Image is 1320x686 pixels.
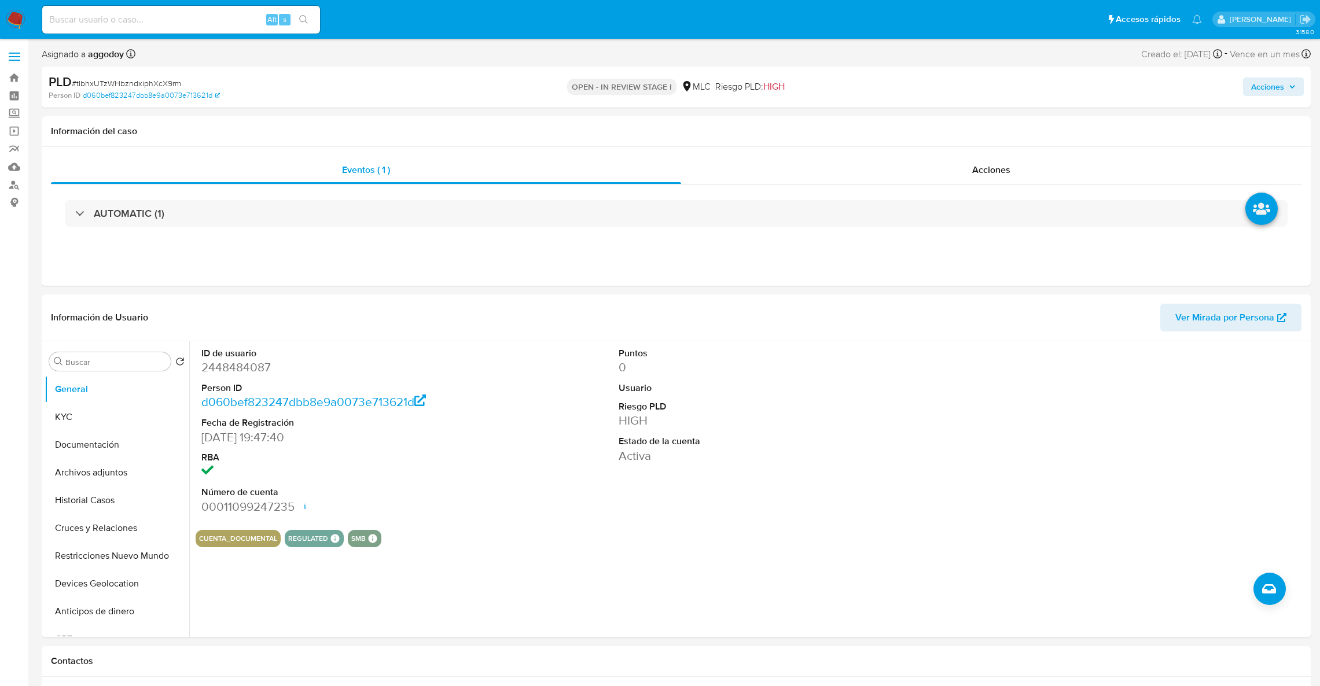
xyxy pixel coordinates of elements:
[45,625,189,653] button: CBT
[619,435,885,448] dt: Estado de la cuenta
[45,514,189,542] button: Cruces y Relaciones
[567,79,676,95] p: OPEN - IN REVIEW STAGE I
[292,12,315,28] button: search-icon
[1116,13,1181,25] span: Accesos rápidos
[1230,48,1300,61] span: Vence en un mes
[51,312,148,323] h1: Información de Usuario
[972,163,1010,176] span: Acciones
[681,80,711,93] div: MLC
[45,459,189,486] button: Archivos adjuntos
[42,48,124,61] span: Asignado a
[201,393,426,410] a: d060bef823247dbb8e9a0073e713621d
[1141,46,1222,62] div: Creado el: [DATE]
[1225,46,1227,62] span: -
[86,47,124,61] b: aggodoy
[45,542,189,570] button: Restricciones Nuevo Mundo
[201,429,468,445] dd: [DATE] 19:47:40
[1251,78,1284,96] span: Acciones
[201,416,468,429] dt: Fecha de Registración
[45,570,189,598] button: Devices Geolocation
[45,486,189,514] button: Historial Casos
[72,78,181,89] span: # tIbhxUTzWHbzndxiphXcX9rm
[1160,304,1301,331] button: Ver Mirada por Persona
[619,359,885,375] dd: 0
[65,357,166,367] input: Buscar
[342,163,390,176] span: Eventos ( 1 )
[619,400,885,413] dt: Riesgo PLD
[201,382,468,394] dt: Person ID
[1299,13,1311,25] a: Salir
[51,655,1301,667] h1: Contactos
[51,126,1301,137] h1: Información del caso
[175,357,185,370] button: Volver al orden por defecto
[94,207,164,220] h3: AUTOMATIC (1)
[715,80,785,93] span: Riesgo PLD:
[1175,304,1274,331] span: Ver Mirada por Persona
[54,357,63,366] button: Buscar
[201,347,468,360] dt: ID de usuario
[201,499,468,515] dd: 00011099247235
[619,412,885,429] dd: HIGH
[1230,14,1295,25] p: agustina.godoy@mercadolibre.com
[619,448,885,464] dd: Activa
[49,72,72,91] b: PLD
[45,375,189,403] button: General
[763,80,785,93] span: HIGH
[1243,78,1304,96] button: Acciones
[45,431,189,459] button: Documentación
[1192,14,1202,24] a: Notificaciones
[283,14,286,25] span: s
[619,347,885,360] dt: Puntos
[49,90,80,101] b: Person ID
[201,451,468,464] dt: RBA
[201,486,468,499] dt: Número de cuenta
[619,382,885,394] dt: Usuario
[45,403,189,431] button: KYC
[45,598,189,625] button: Anticipos de dinero
[201,359,468,375] dd: 2448484087
[267,14,277,25] span: Alt
[65,200,1288,227] div: AUTOMATIC (1)
[83,90,220,101] a: d060bef823247dbb8e9a0073e713621d
[42,12,320,27] input: Buscar usuario o caso...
